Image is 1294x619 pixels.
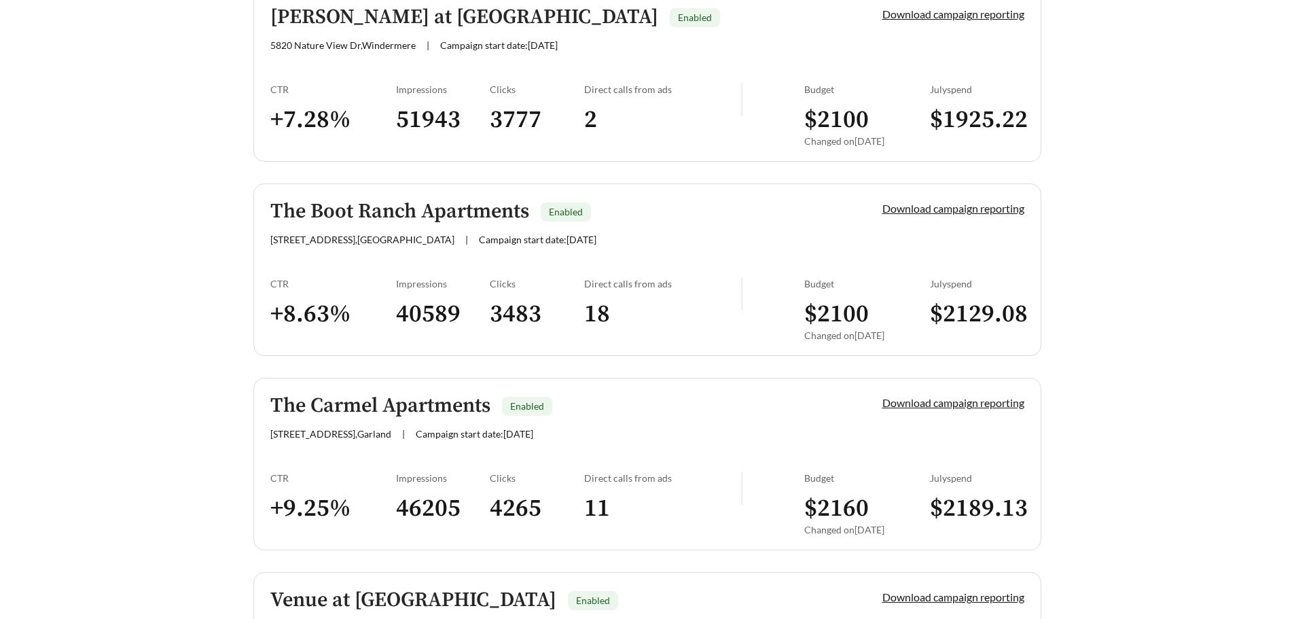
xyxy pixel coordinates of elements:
[253,378,1041,550] a: The Carmel ApartmentsEnabled[STREET_ADDRESS],Garland|Campaign start date:[DATE]Download campaign ...
[510,400,544,412] span: Enabled
[804,330,930,341] div: Changed on [DATE]
[427,39,429,51] span: |
[270,589,556,612] h5: Venue at [GEOGRAPHIC_DATA]
[930,493,1024,524] h3: $ 2189.13
[270,299,396,330] h3: + 8.63 %
[465,234,468,245] span: |
[804,105,930,135] h3: $ 2100
[576,595,610,606] span: Enabled
[270,428,391,440] span: [STREET_ADDRESS] , Garland
[270,278,396,289] div: CTR
[930,84,1024,95] div: July spend
[584,105,741,135] h3: 2
[270,493,396,524] h3: + 9.25 %
[804,278,930,289] div: Budget
[396,278,490,289] div: Impressions
[396,299,490,330] h3: 40589
[396,84,490,95] div: Impressions
[930,105,1024,135] h3: $ 1925.22
[402,428,405,440] span: |
[270,39,416,51] span: 5820 Nature View Dr , Windermere
[270,234,454,245] span: [STREET_ADDRESS] , [GEOGRAPHIC_DATA]
[804,472,930,484] div: Budget
[270,84,396,95] div: CTR
[804,135,930,147] div: Changed on [DATE]
[270,472,396,484] div: CTR
[678,12,712,23] span: Enabled
[930,278,1024,289] div: July spend
[490,472,584,484] div: Clicks
[882,590,1024,603] a: Download campaign reporting
[741,84,742,116] img: line
[882,202,1024,215] a: Download campaign reporting
[416,428,533,440] span: Campaign start date: [DATE]
[396,493,490,524] h3: 46205
[804,84,930,95] div: Budget
[584,472,741,484] div: Direct calls from ads
[741,278,742,311] img: line
[741,472,742,505] img: line
[584,84,741,95] div: Direct calls from ads
[804,493,930,524] h3: $ 2160
[549,206,583,217] span: Enabled
[584,299,741,330] h3: 18
[490,84,584,95] div: Clicks
[270,105,396,135] h3: + 7.28 %
[930,472,1024,484] div: July spend
[270,6,658,29] h5: [PERSON_NAME] at [GEOGRAPHIC_DATA]
[490,493,584,524] h3: 4265
[584,278,741,289] div: Direct calls from ads
[490,105,584,135] h3: 3777
[584,493,741,524] h3: 11
[253,183,1041,356] a: The Boot Ranch ApartmentsEnabled[STREET_ADDRESS],[GEOGRAPHIC_DATA]|Campaign start date:[DATE]Down...
[882,396,1024,409] a: Download campaign reporting
[882,7,1024,20] a: Download campaign reporting
[804,524,930,535] div: Changed on [DATE]
[396,472,490,484] div: Impressions
[396,105,490,135] h3: 51943
[440,39,558,51] span: Campaign start date: [DATE]
[490,278,584,289] div: Clicks
[270,200,529,223] h5: The Boot Ranch Apartments
[490,299,584,330] h3: 3483
[930,299,1024,330] h3: $ 2129.08
[804,299,930,330] h3: $ 2100
[479,234,596,245] span: Campaign start date: [DATE]
[270,395,490,417] h5: The Carmel Apartments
